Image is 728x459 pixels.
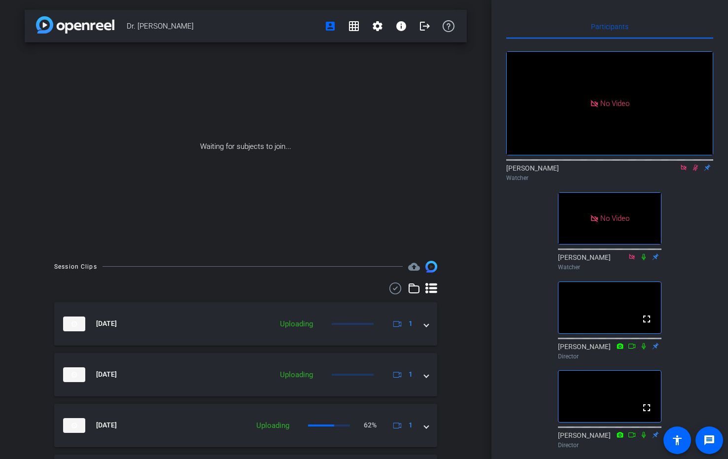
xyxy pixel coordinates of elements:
span: [DATE] [96,420,117,430]
span: Destinations for your clips [408,261,420,273]
span: [DATE] [96,318,117,329]
div: Session Clips [54,262,97,272]
mat-icon: settings [372,20,383,32]
p: 62% [364,420,377,430]
div: Watcher [558,263,661,272]
span: Dr. [PERSON_NAME] [127,16,318,36]
span: [DATE] [96,369,117,380]
mat-icon: account_box [324,20,336,32]
span: Participants [591,23,628,30]
span: No Video [600,99,629,107]
div: Uploading [275,369,318,381]
mat-icon: accessibility [671,434,683,446]
div: Watcher [506,174,713,182]
mat-icon: message [703,434,715,446]
mat-expansion-panel-header: thumb-nail[DATE]Uploading62%1 [54,404,437,447]
img: app-logo [36,16,114,34]
mat-icon: info [395,20,407,32]
span: 1 [409,420,413,430]
mat-icon: cloud_upload [408,261,420,273]
div: Director [558,352,661,361]
div: Uploading [275,318,318,330]
div: [PERSON_NAME] [558,342,661,361]
div: Uploading [251,420,294,431]
div: [PERSON_NAME] [558,252,661,272]
div: [PERSON_NAME] [558,430,661,450]
img: Session clips [425,261,437,273]
div: [PERSON_NAME] [506,163,713,182]
mat-icon: grid_on [348,20,360,32]
img: thumb-nail [63,418,85,433]
mat-icon: logout [419,20,431,32]
span: 1 [409,369,413,380]
div: Director [558,441,661,450]
mat-expansion-panel-header: thumb-nail[DATE]Uploading1 [54,353,437,396]
mat-expansion-panel-header: thumb-nail[DATE]Uploading1 [54,302,437,346]
img: thumb-nail [63,317,85,331]
mat-icon: fullscreen [641,313,653,325]
mat-icon: fullscreen [641,402,653,414]
span: 1 [409,318,413,329]
span: No Video [600,214,629,223]
div: Waiting for subjects to join... [25,42,467,251]
img: thumb-nail [63,367,85,382]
